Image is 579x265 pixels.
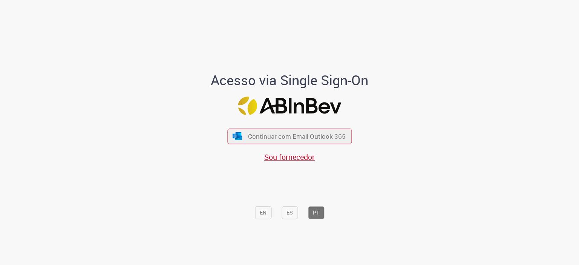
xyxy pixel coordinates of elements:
[255,207,271,219] button: EN
[264,152,315,162] a: Sou fornecedor
[238,97,341,115] img: Logo ABInBev
[227,129,352,144] button: ícone Azure/Microsoft 360 Continuar com Email Outlook 365
[308,207,324,219] button: PT
[185,73,394,88] h1: Acesso via Single Sign-On
[282,207,298,219] button: ES
[248,132,346,141] span: Continuar com Email Outlook 365
[232,132,243,140] img: ícone Azure/Microsoft 360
